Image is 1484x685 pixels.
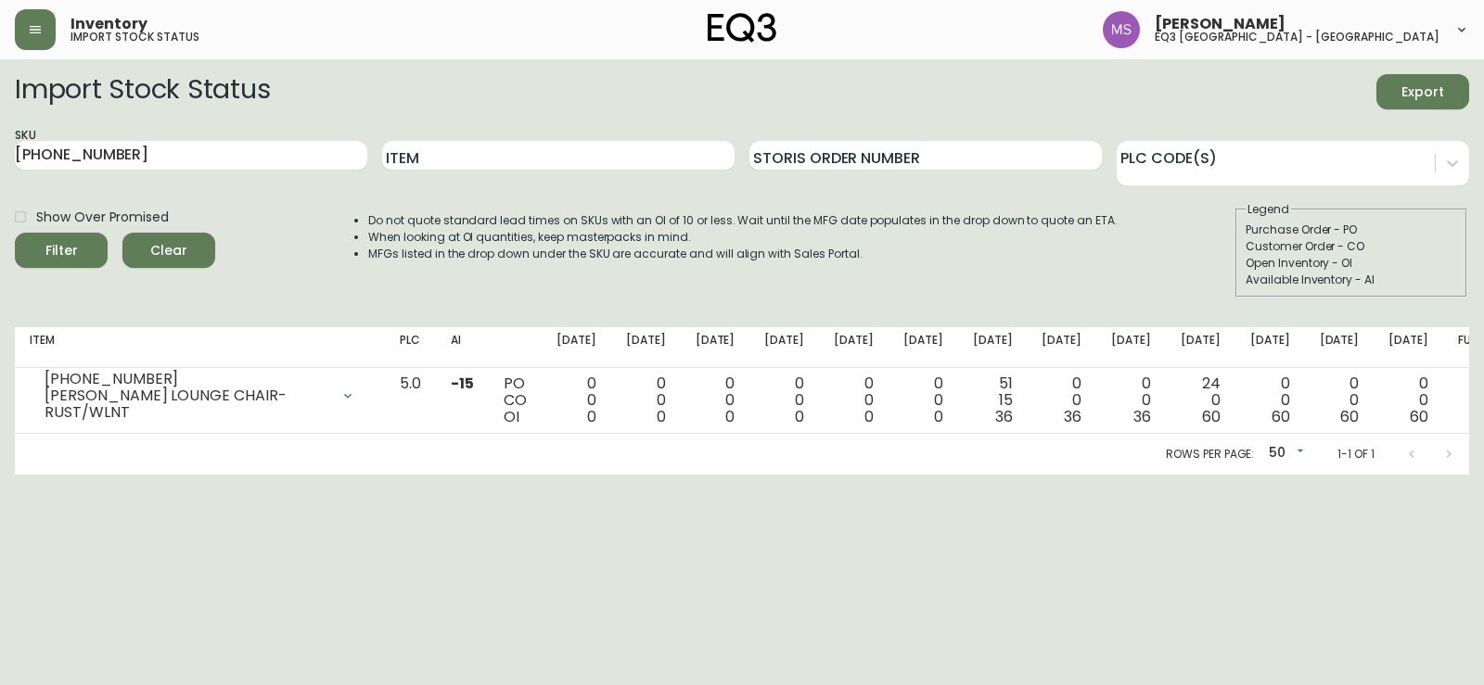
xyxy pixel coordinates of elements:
[1305,327,1375,368] th: [DATE]
[1103,11,1140,48] img: 1b6e43211f6f3cc0b0729c9049b8e7af
[903,375,943,425] div: 0 0
[1320,375,1360,425] div: 0 0
[681,327,750,368] th: [DATE]
[556,375,596,425] div: 0 0
[611,327,681,368] th: [DATE]
[70,17,147,32] span: Inventory
[1391,81,1454,104] span: Export
[45,371,329,387] div: [PHONE_NUMBER]
[504,375,527,425] div: PO CO
[1096,327,1166,368] th: [DATE]
[1250,375,1290,425] div: 0 0
[587,406,596,427] span: 0
[1235,327,1305,368] th: [DATE]
[958,327,1028,368] th: [DATE]
[436,327,489,368] th: AI
[45,387,329,421] div: [PERSON_NAME] LOUNGE CHAIR-RUST/WLNT
[1246,201,1291,218] legend: Legend
[889,327,958,368] th: [DATE]
[1155,32,1439,43] h5: eq3 [GEOGRAPHIC_DATA] - [GEOGRAPHIC_DATA]
[368,229,1118,246] li: When looking at OI quantities, keep masterpacks in mind.
[30,375,370,416] div: [PHONE_NUMBER][PERSON_NAME] LOUNGE CHAIR-RUST/WLNT
[15,327,385,368] th: Item
[1166,327,1235,368] th: [DATE]
[1374,327,1443,368] th: [DATE]
[764,375,804,425] div: 0 0
[995,406,1013,427] span: 36
[70,32,199,43] h5: import stock status
[1337,446,1375,463] p: 1-1 of 1
[1181,375,1221,425] div: 24 0
[1246,255,1457,272] div: Open Inventory - OI
[934,406,943,427] span: 0
[385,327,436,368] th: PLC
[1388,375,1428,425] div: 0 0
[36,208,169,227] span: Show Over Promised
[368,246,1118,262] li: MFGs listed in the drop down under the SKU are accurate and will align with Sales Portal.
[1155,17,1286,32] span: [PERSON_NAME]
[708,13,776,43] img: logo
[1133,406,1151,427] span: 36
[725,406,735,427] span: 0
[1246,238,1457,255] div: Customer Order - CO
[1202,406,1221,427] span: 60
[15,233,108,268] button: Filter
[1166,446,1254,463] p: Rows per page:
[1261,438,1308,469] div: 50
[542,327,611,368] th: [DATE]
[696,375,736,425] div: 0 0
[973,375,1013,425] div: 51 15
[45,239,78,262] div: Filter
[864,406,874,427] span: 0
[368,212,1118,229] li: Do not quote standard lead times on SKUs with an OI of 10 or less. Wait until the MFG date popula...
[1042,375,1081,425] div: 0 0
[1027,327,1096,368] th: [DATE]
[834,375,874,425] div: 0 0
[1410,406,1428,427] span: 60
[451,373,474,394] span: -15
[1272,406,1290,427] span: 60
[1340,406,1359,427] span: 60
[1246,272,1457,288] div: Available Inventory - AI
[122,233,215,268] button: Clear
[385,368,436,434] td: 5.0
[15,74,270,109] h2: Import Stock Status
[657,406,666,427] span: 0
[1064,406,1081,427] span: 36
[1376,74,1469,109] button: Export
[795,406,804,427] span: 0
[137,239,200,262] span: Clear
[1111,375,1151,425] div: 0 0
[626,375,666,425] div: 0 0
[819,327,889,368] th: [DATE]
[749,327,819,368] th: [DATE]
[1246,222,1457,238] div: Purchase Order - PO
[504,406,519,427] span: OI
